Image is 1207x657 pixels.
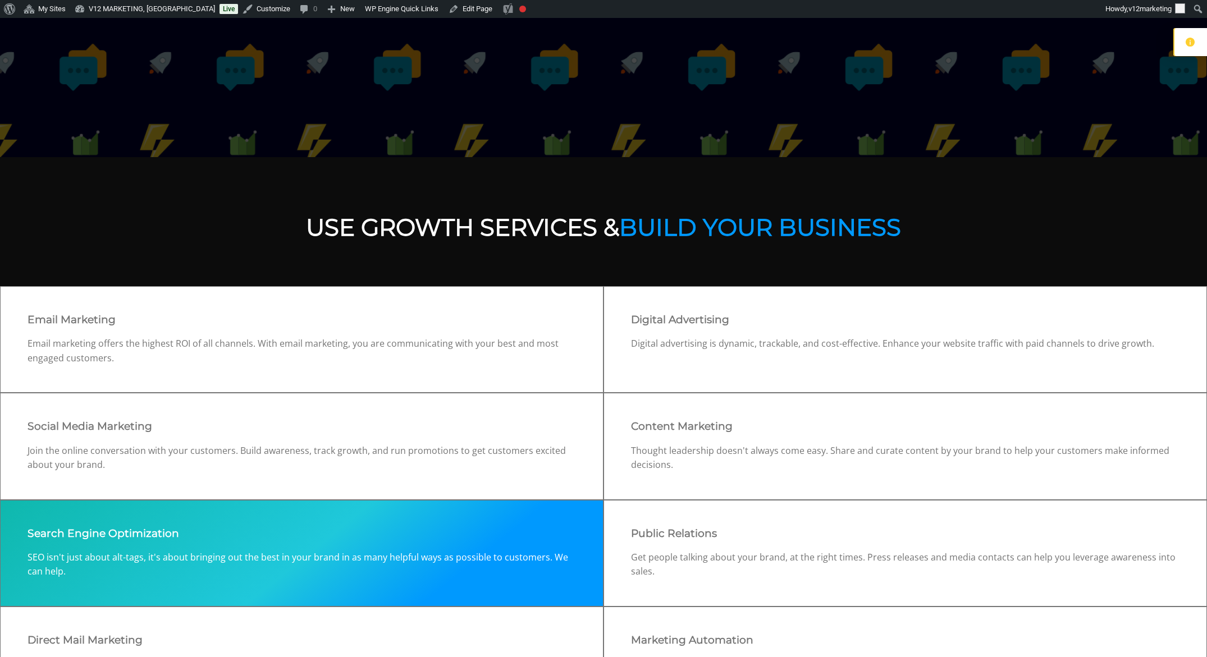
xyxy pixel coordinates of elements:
[1151,603,1207,657] iframe: Chat Widget
[631,634,1179,646] h3: Marketing Automation
[603,393,1207,499] a: Content Marketing Thought leadership doesn't always come easy. Share and curate content by your b...
[28,444,576,472] p: Join the online conversation with your customers. Build awareness, track growth, and run promotio...
[631,314,1179,326] h3: Digital Advertising
[28,527,576,540] h3: Search Engine Optimization
[631,420,1179,433] h3: Content Marketing
[519,6,526,12] div: Focus keyphrase not set
[1128,4,1172,13] span: v12marketing
[603,500,1207,607] a: Public Relations Get people talking about your brand, at the right times. Press releases and medi...
[631,527,1179,540] h3: Public Relations
[28,420,576,433] h3: Social Media Marketing
[28,634,576,646] h3: Direct Mail Marketing
[220,4,238,14] a: Live
[28,314,576,326] h3: Email Marketing
[631,444,1179,472] p: Thought leadership doesn't always come easy. Share and curate content by your brand to help your ...
[619,213,901,242] span: Build Your Business
[631,550,1179,579] p: Get people talking about your brand, at the right times. Press releases and media contacts can he...
[28,337,576,365] p: Email marketing offers the highest ROI of all channels. With email marketing, you are communicati...
[28,550,576,579] p: SEO isn't just about alt-tags, it's about bringing out the best in your brand in as many helpful ...
[603,286,1207,393] a: Digital Advertising Digital advertising is dynamic, trackable, and cost-effective. Enhance your w...
[631,337,1179,351] p: Digital advertising is dynamic, trackable, and cost-effective. Enhance your website traffic with ...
